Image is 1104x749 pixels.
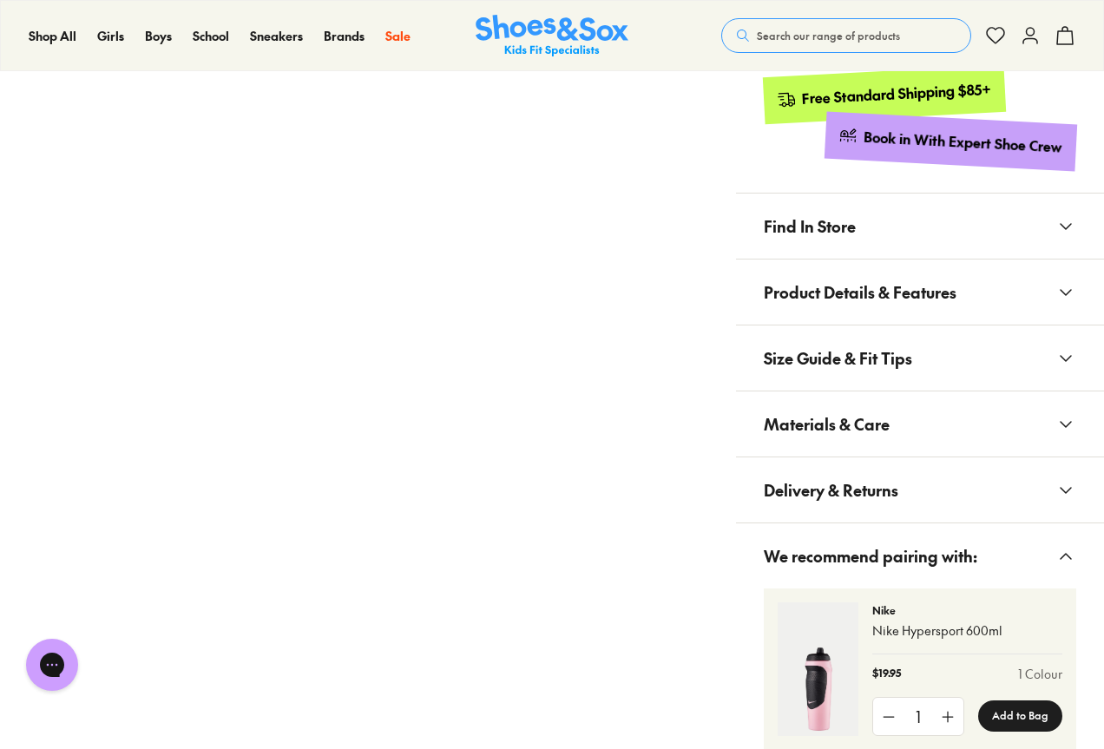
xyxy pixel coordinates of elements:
a: Boys [145,27,172,45]
span: Search our range of products [757,28,900,43]
div: 1 [904,698,932,735]
p: $19.95 [872,665,901,683]
a: Shop All [29,27,76,45]
button: Find In Store [736,194,1104,259]
button: Search our range of products [721,18,971,53]
div: Book in With Expert Shoe Crew [864,128,1063,157]
button: Delivery & Returns [736,457,1104,522]
img: SNS_Logo_Responsive.svg [476,15,628,57]
span: Sneakers [250,27,303,44]
iframe: Gorgias live chat messenger [17,633,87,697]
span: Product Details & Features [764,266,956,318]
span: Sale [385,27,411,44]
button: Size Guide & Fit Tips [736,325,1104,391]
img: 4-564356_1 [778,602,858,736]
span: Materials & Care [764,398,890,450]
a: 1 Colour [1018,665,1062,683]
span: We recommend pairing with: [764,530,977,581]
span: Girls [97,27,124,44]
a: School [193,27,229,45]
p: Nike Hypersport 600ml [872,621,1062,640]
span: Delivery & Returns [764,464,898,516]
a: Brands [324,27,365,45]
span: Shop All [29,27,76,44]
p: Nike [872,602,1062,618]
span: Brands [324,27,365,44]
a: Shoes & Sox [476,15,628,57]
span: School [193,27,229,44]
button: Add to Bag [978,700,1062,732]
a: Book in With Expert Shoe Crew [825,112,1077,172]
span: Size Guide & Fit Tips [764,332,912,384]
div: Free Standard Shipping $85+ [802,80,992,108]
a: Sale [385,27,411,45]
span: Boys [145,27,172,44]
a: Free Standard Shipping $85+ [763,65,1006,124]
a: Girls [97,27,124,45]
button: Materials & Care [736,391,1104,457]
a: Sneakers [250,27,303,45]
span: Find In Store [764,200,856,252]
button: We recommend pairing with: [736,523,1104,588]
button: Product Details & Features [736,260,1104,325]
